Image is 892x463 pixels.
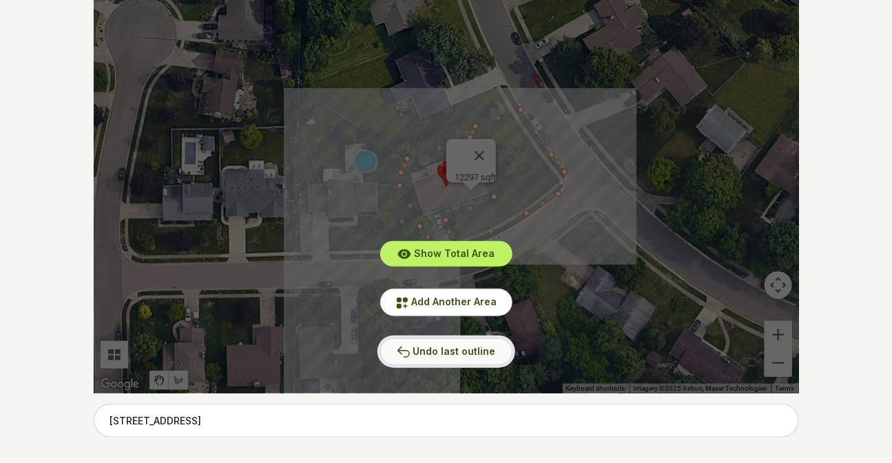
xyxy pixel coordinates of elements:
span: Show Total Area [414,247,495,259]
input: Enter your address to get started [94,404,799,438]
button: Undo last outline [380,338,512,365]
span: Undo last outline [413,345,496,357]
span: Add Another Area [412,296,497,307]
button: Show Total Area [380,241,512,267]
button: Add Another Area [380,289,512,316]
